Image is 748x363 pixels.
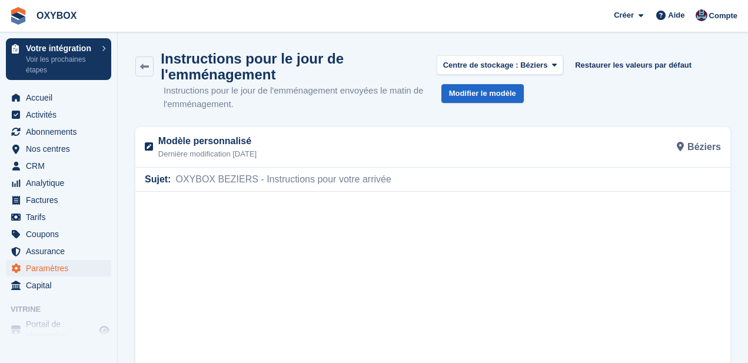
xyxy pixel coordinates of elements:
[709,10,737,22] span: Compte
[520,61,547,69] span: Béziers
[433,132,729,161] div: Béziers
[26,89,97,106] span: Accueil
[6,226,111,242] a: menu
[26,44,96,52] p: Votre intégration
[26,141,97,157] span: Nos centres
[158,148,426,160] p: Dernière modification [DATE]
[6,260,111,277] a: menu
[6,158,111,174] a: menu
[696,9,707,21] img: Oriana Devaux
[158,134,426,148] p: Modèle personnalisé
[26,209,97,225] span: Tarifs
[26,175,97,191] span: Analytique
[26,158,97,174] span: CRM
[26,277,97,294] span: Capital
[570,55,696,75] button: Restaurer les valeurs par défaut
[161,51,436,82] h1: Instructions pour le jour de l'emménagement
[11,304,117,315] span: Vitrine
[6,124,111,140] a: menu
[164,84,437,111] p: Instructions pour le jour de l'emménagement envoyées le matin de l'emménagement.
[6,38,111,80] a: Votre intégration Voir les prochaines étapes
[26,54,96,75] p: Voir les prochaines étapes
[441,84,524,104] a: Modifier le modèle
[6,192,111,208] a: menu
[6,141,111,157] a: menu
[6,175,111,191] a: menu
[6,89,111,106] a: menu
[26,124,97,140] span: Abonnements
[437,55,564,75] button: Centre de stockage : Béziers
[145,172,171,187] span: Sujet:
[6,243,111,259] a: menu
[26,318,97,342] span: Portail de réservation
[6,277,111,294] a: menu
[97,323,111,337] a: Boutique d'aperçu
[614,9,634,21] span: Créer
[6,209,111,225] a: menu
[9,7,27,25] img: stora-icon-8386f47178a22dfd0bd8f6a31ec36ba5ce8667c1dd55bd0f319d3a0aa187defe.svg
[26,192,97,208] span: Factures
[171,172,391,187] span: OXYBOX BEZIERS - Instructions pour votre arrivée
[443,61,518,69] strong: Centre de stockage :
[32,6,81,25] a: OXYBOX
[26,226,97,242] span: Coupons
[26,106,97,123] span: Activités
[26,260,97,277] span: Paramètres
[668,9,684,21] span: Aide
[26,243,97,259] span: Assurance
[6,106,111,123] a: menu
[6,318,111,342] a: menu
